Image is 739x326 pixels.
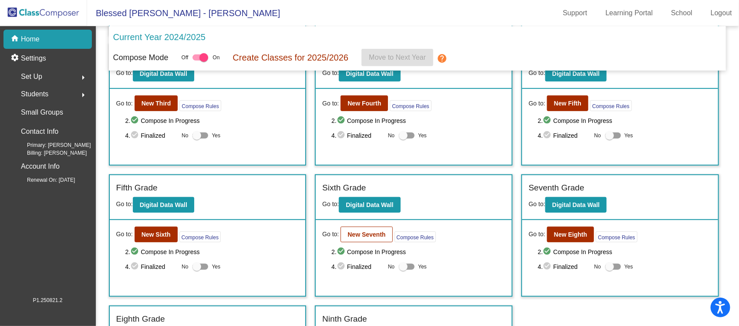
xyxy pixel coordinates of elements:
[552,201,600,208] b: Digital Data Wall
[331,130,384,141] span: 4. Finalized
[346,201,393,208] b: Digital Data Wall
[369,54,426,61] span: Move to Next Year
[21,71,42,83] span: Set Up
[538,261,590,272] span: 4. Finalized
[182,263,188,271] span: No
[21,126,58,138] p: Contact Info
[233,51,348,64] p: Create Classes for 2025/2026
[538,247,712,257] span: 2. Compose In Progress
[704,6,739,20] a: Logout
[21,160,60,173] p: Account Info
[594,132,601,139] span: No
[664,6,699,20] a: School
[337,115,347,126] mat-icon: check_circle
[130,247,141,257] mat-icon: check_circle
[529,69,545,76] span: Go to:
[529,230,545,239] span: Go to:
[545,66,607,81] button: Digital Data Wall
[322,99,339,108] span: Go to:
[116,99,133,108] span: Go to:
[547,95,588,111] button: New Fifth
[179,231,221,242] button: Compose Rules
[179,100,221,111] button: Compose Rules
[21,53,46,64] p: Settings
[13,149,87,157] span: Billing: [PERSON_NAME]
[182,132,188,139] span: No
[212,130,220,141] span: Yes
[395,231,436,242] button: Compose Rules
[130,130,141,141] mat-icon: check_circle
[418,261,427,272] span: Yes
[78,72,88,83] mat-icon: arrow_right
[337,247,347,257] mat-icon: check_circle
[543,261,553,272] mat-icon: check_circle
[116,313,165,326] label: Eighth Grade
[624,261,633,272] span: Yes
[322,313,367,326] label: Ninth Grade
[529,200,545,207] span: Go to:
[337,261,347,272] mat-icon: check_circle
[331,247,505,257] span: 2. Compose In Progress
[130,261,141,272] mat-icon: check_circle
[331,115,505,126] span: 2. Compose In Progress
[140,70,187,77] b: Digital Data Wall
[13,141,91,149] span: Primary: [PERSON_NAME]
[10,34,21,44] mat-icon: home
[135,227,178,242] button: New Sixth
[212,261,220,272] span: Yes
[125,261,178,272] span: 4. Finalized
[213,54,219,61] span: On
[113,52,169,64] p: Compose Mode
[322,230,339,239] span: Go to:
[388,132,395,139] span: No
[594,263,601,271] span: No
[437,53,447,64] mat-icon: help
[390,100,431,111] button: Compose Rules
[543,115,553,126] mat-icon: check_circle
[341,227,392,242] button: New Seventh
[624,130,633,141] span: Yes
[87,6,280,20] span: Blessed [PERSON_NAME] - [PERSON_NAME]
[13,176,75,184] span: Renewal On: [DATE]
[331,261,384,272] span: 4. Finalized
[78,90,88,100] mat-icon: arrow_right
[341,95,388,111] button: New Fourth
[388,263,395,271] span: No
[133,197,194,213] button: Digital Data Wall
[116,230,133,239] span: Go to:
[418,130,427,141] span: Yes
[10,53,21,64] mat-icon: settings
[596,231,637,242] button: Compose Rules
[130,115,141,126] mat-icon: check_circle
[361,49,433,66] button: Move to Next Year
[116,69,133,76] span: Go to:
[135,95,178,111] button: New Third
[116,200,133,207] span: Go to:
[538,115,712,126] span: 2. Compose In Progress
[556,6,594,20] a: Support
[348,100,381,107] b: New Fourth
[140,201,187,208] b: Digital Data Wall
[538,130,590,141] span: 4. Finalized
[113,31,206,44] p: Current Year 2024/2025
[545,197,607,213] button: Digital Data Wall
[21,34,40,44] p: Home
[125,130,178,141] span: 4. Finalized
[590,100,631,111] button: Compose Rules
[337,130,347,141] mat-icon: check_circle
[529,182,584,194] label: Seventh Grade
[125,247,299,257] span: 2. Compose In Progress
[116,182,158,194] label: Fifth Grade
[348,231,385,238] b: New Seventh
[142,100,171,107] b: New Third
[346,70,393,77] b: Digital Data Wall
[339,66,400,81] button: Digital Data Wall
[543,130,553,141] mat-icon: check_circle
[322,200,339,207] span: Go to:
[322,182,366,194] label: Sixth Grade
[547,227,594,242] button: New Eighth
[599,6,660,20] a: Learning Portal
[322,69,339,76] span: Go to:
[21,88,48,100] span: Students
[552,70,600,77] b: Digital Data Wall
